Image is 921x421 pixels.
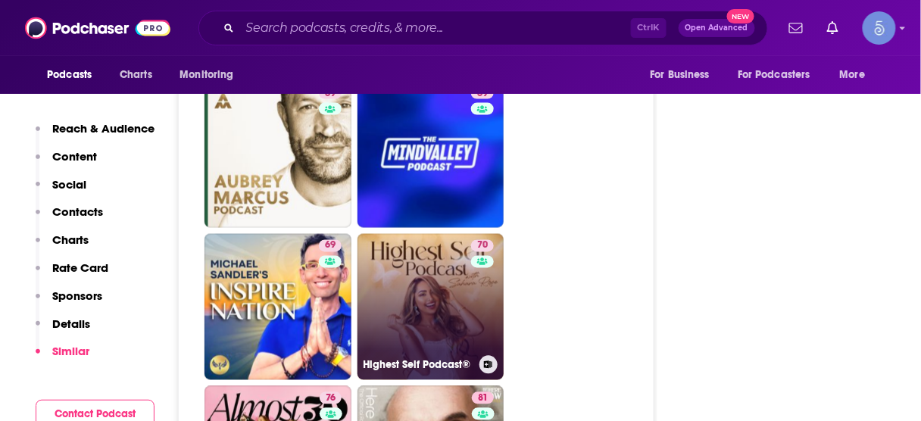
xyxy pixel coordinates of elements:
button: Reach & Audience [36,121,155,149]
a: Charts [110,61,161,89]
a: Show notifications dropdown [783,15,809,41]
span: For Podcasters [738,64,810,86]
button: Similar [36,344,89,372]
button: Show profile menu [863,11,896,45]
p: Contacts [52,204,103,219]
img: User Profile [863,11,896,45]
button: Charts [36,232,89,260]
button: open menu [36,61,111,89]
a: 70Highest Self Podcast® [357,234,504,381]
a: Show notifications dropdown [821,15,845,41]
span: 81 [478,391,488,407]
p: Content [52,149,97,164]
a: 69 [319,240,342,252]
button: Social [36,177,86,205]
span: Podcasts [47,64,92,86]
a: 69 [471,87,494,99]
button: Contacts [36,204,103,232]
a: 76 [320,392,342,404]
p: Details [52,317,90,331]
span: 76 [326,391,336,407]
p: Reach & Audience [52,121,155,136]
span: Open Advanced [685,24,748,32]
button: Sponsors [36,288,102,317]
div: Search podcasts, credits, & more... [198,11,768,45]
span: More [840,64,866,86]
button: Open AdvancedNew [679,19,755,37]
button: open menu [728,61,832,89]
p: Charts [52,232,89,247]
a: 69 [357,81,504,228]
span: Ctrl K [631,18,667,38]
span: Charts [120,64,152,86]
p: Similar [52,344,89,358]
span: For Business [650,64,710,86]
button: Content [36,149,97,177]
span: 70 [477,239,488,254]
button: open menu [169,61,253,89]
span: Monitoring [180,64,233,86]
a: 69 [319,87,342,99]
p: Sponsors [52,288,102,303]
button: open menu [829,61,885,89]
a: 81 [472,392,494,404]
h3: Highest Self Podcast® [364,359,473,372]
span: Logged in as Spiral5-G1 [863,11,896,45]
a: 69 [204,234,351,381]
button: open menu [639,61,729,89]
img: Podchaser - Follow, Share and Rate Podcasts [25,14,170,42]
button: Rate Card [36,260,108,288]
span: 69 [325,239,336,254]
p: Rate Card [52,260,108,275]
span: New [727,9,754,23]
a: 69 [204,81,351,228]
input: Search podcasts, credits, & more... [240,16,631,40]
p: Social [52,177,86,192]
a: 70 [471,240,494,252]
button: Details [36,317,90,345]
